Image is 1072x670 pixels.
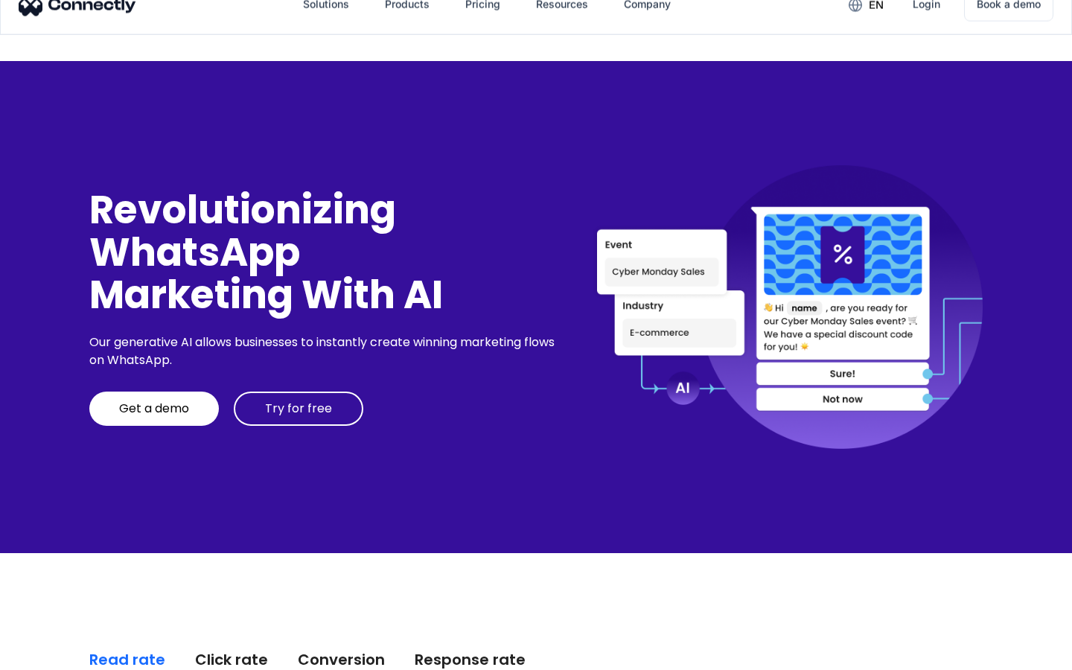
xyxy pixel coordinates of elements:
[415,649,526,670] div: Response rate
[15,644,89,665] aside: Language selected: English
[89,649,165,670] div: Read rate
[298,649,385,670] div: Conversion
[89,188,560,316] div: Revolutionizing WhatsApp Marketing With AI
[195,649,268,670] div: Click rate
[234,392,363,426] a: Try for free
[89,334,560,369] div: Our generative AI allows businesses to instantly create winning marketing flows on WhatsApp.
[119,401,189,416] div: Get a demo
[265,401,332,416] div: Try for free
[89,392,219,426] a: Get a demo
[30,644,89,665] ul: Language list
